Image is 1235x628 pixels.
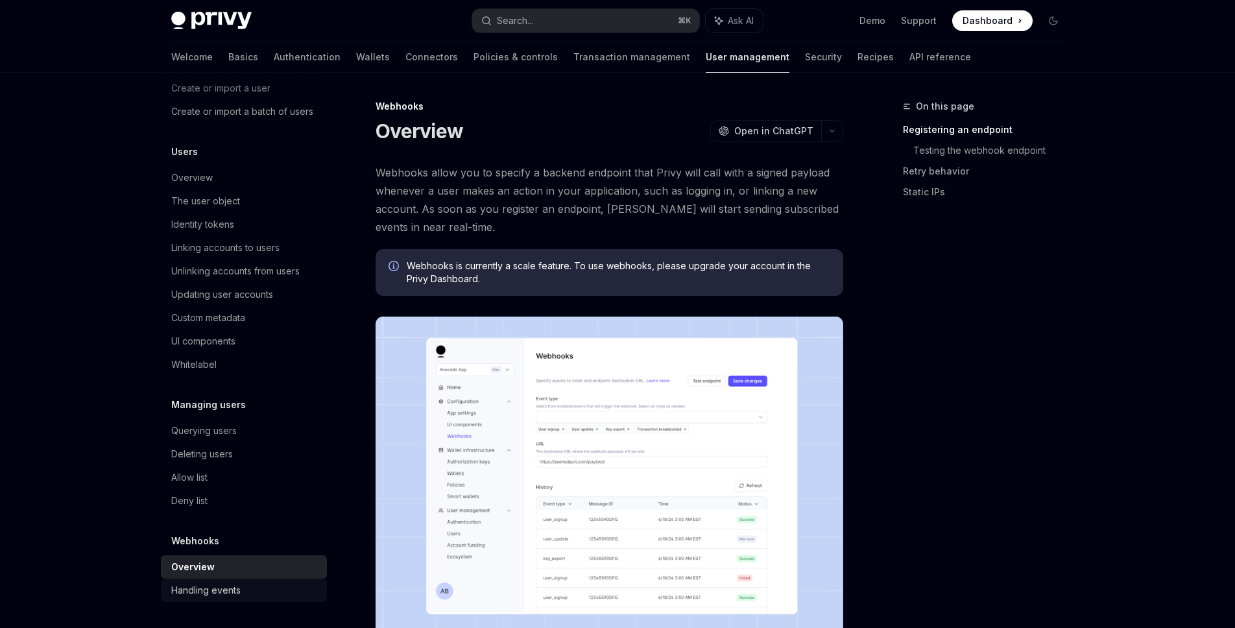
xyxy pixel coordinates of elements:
span: Open in ChatGPT [734,125,813,138]
div: Deleting users [171,446,233,462]
a: Create or import a batch of users [161,100,327,123]
div: Overview [171,559,215,575]
a: Handling events [161,579,327,602]
h5: Managing users [171,397,246,413]
a: Querying users [161,419,327,442]
div: Updating user accounts [171,287,273,302]
a: Welcome [171,42,213,73]
a: Transaction management [573,42,690,73]
div: Allow list [171,470,208,485]
h1: Overview [376,119,463,143]
div: Handling events [171,583,241,598]
div: Linking accounts to users [171,240,280,256]
span: Dashboard [963,14,1013,27]
a: Custom metadata [161,306,327,330]
a: Wallets [356,42,390,73]
div: Whitelabel [171,357,217,372]
svg: Info [389,261,402,274]
button: Toggle dark mode [1043,10,1064,31]
div: Querying users [171,423,237,439]
span: Ask AI [728,14,754,27]
a: API reference [909,42,971,73]
a: Testing the webhook endpoint [913,140,1074,161]
a: Unlinking accounts from users [161,260,327,283]
a: Authentication [274,42,341,73]
a: Identity tokens [161,213,327,236]
div: Create or import a batch of users [171,104,313,119]
a: The user object [161,189,327,213]
h5: Webhooks [171,533,219,549]
a: Connectors [405,42,458,73]
a: User management [706,42,789,73]
div: UI components [171,333,235,349]
a: Registering an endpoint [903,119,1074,140]
a: Demo [859,14,885,27]
a: Policies & controls [474,42,558,73]
a: Retry behavior [903,161,1074,182]
a: Overview [161,555,327,579]
img: dark logo [171,12,252,30]
div: Custom metadata [171,310,245,326]
a: Basics [228,42,258,73]
a: Dashboard [952,10,1033,31]
span: Webhooks allow you to specify a backend endpoint that Privy will call with a signed payload whene... [376,163,843,236]
a: Support [901,14,937,27]
a: Deleting users [161,442,327,466]
a: Allow list [161,466,327,489]
span: Webhooks is currently a scale feature. To use webhooks, please upgrade your account in the Privy ... [407,260,830,285]
a: Security [805,42,842,73]
button: Ask AI [706,9,763,32]
a: Linking accounts to users [161,236,327,260]
div: Identity tokens [171,217,234,232]
h5: Users [171,144,198,160]
a: Static IPs [903,182,1074,202]
div: Webhooks [376,100,843,113]
span: On this page [916,99,974,114]
a: Whitelabel [161,353,327,376]
a: UI components [161,330,327,353]
span: ⌘ K [678,16,691,26]
button: Open in ChatGPT [710,120,821,142]
div: Search... [497,13,533,29]
div: Deny list [171,493,208,509]
div: The user object [171,193,240,209]
a: Recipes [857,42,894,73]
a: Overview [161,166,327,189]
button: Search...⌘K [472,9,699,32]
a: Updating user accounts [161,283,327,306]
div: Overview [171,170,213,186]
a: Deny list [161,489,327,513]
div: Unlinking accounts from users [171,263,300,279]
